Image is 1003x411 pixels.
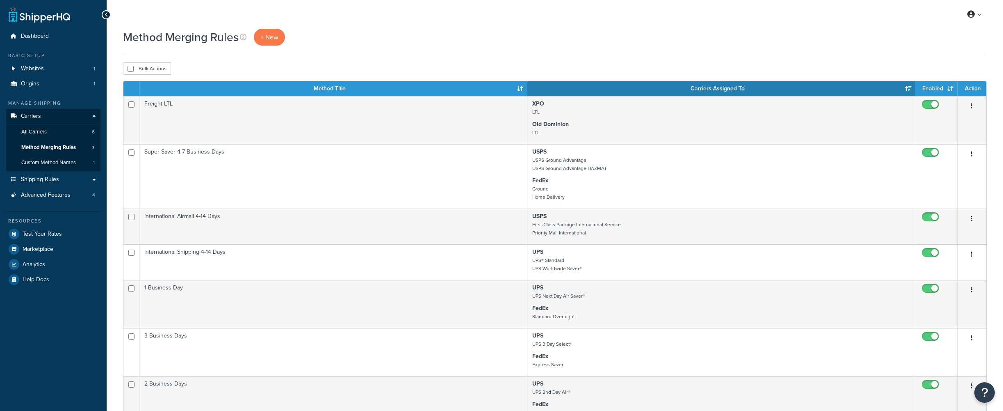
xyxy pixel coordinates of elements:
[532,212,547,220] strong: USPS
[6,155,100,170] a: Custom Method Names 1
[6,100,100,107] div: Manage Shipping
[21,33,49,40] span: Dashboard
[139,81,527,96] th: Method Title: activate to sort column ascending
[23,276,49,283] span: Help Docs
[532,147,547,156] strong: USPS
[6,61,100,76] li: Websites
[21,129,47,135] span: All Carriers
[92,144,95,151] span: 7
[957,81,986,96] th: Action
[139,209,527,244] td: International Airmail 4-14 Days
[532,99,544,108] strong: XPO
[260,32,278,42] span: + New
[139,96,527,144] td: Freight LTL
[21,80,39,87] span: Origins
[532,257,582,272] small: UPS® Standard UPS Worldwide Saver®
[9,6,70,23] a: ShipperHQ Home
[6,227,100,241] a: Test Your Rates
[527,81,915,96] th: Carriers Assigned To: activate to sort column ascending
[6,188,100,203] li: Advanced Features
[6,124,100,140] li: All Carriers
[23,246,53,253] span: Marketplace
[6,76,100,92] a: Origins 1
[21,176,59,183] span: Shipping Rules
[21,113,41,120] span: Carriers
[93,159,95,166] span: 1
[532,185,565,201] small: Ground Home Delivery
[23,261,45,268] span: Analytics
[532,313,574,320] small: Standard Overnight
[23,231,62,238] span: Test Your Rates
[6,188,100,203] a: Advanced Features 4
[6,52,100,59] div: Basic Setup
[6,109,100,124] a: Carriers
[92,192,95,199] span: 4
[532,379,543,388] strong: UPS
[6,272,100,287] a: Help Docs
[21,159,76,166] span: Custom Method Names
[532,129,540,136] small: LTL
[532,156,607,172] small: USPS Ground Advantage USPS Ground Advantage HAZMAT
[6,109,100,171] li: Carriers
[532,108,540,116] small: LTL
[532,352,548,360] strong: FedEx
[532,361,563,368] small: Express Saver
[532,120,569,129] strong: Old Dominion
[532,304,548,312] strong: FedEx
[6,124,100,140] a: All Carriers 6
[532,248,543,256] strong: UPS
[532,331,543,340] strong: UPS
[532,292,585,300] small: UPS Next Day Air Saver®
[254,29,285,46] a: + New
[974,382,995,403] button: Open Resource Center
[6,218,100,225] div: Resources
[123,29,239,45] h1: Method Merging Rules
[6,61,100,76] a: Websites 1
[532,400,548,409] strong: FedEx
[139,244,527,280] td: International Shipping 4-14 Days
[6,242,100,257] a: Marketplace
[532,221,621,236] small: First-Class Package International Service Priority Mail International
[6,140,100,155] li: Method Merging Rules
[532,340,572,348] small: UPS 3 Day Select®
[532,176,548,185] strong: FedEx
[6,257,100,272] a: Analytics
[139,280,527,328] td: 1 Business Day
[532,388,570,396] small: UPS 2nd Day Air®
[21,192,71,199] span: Advanced Features
[6,140,100,155] a: Method Merging Rules 7
[21,65,44,72] span: Websites
[139,328,527,376] td: 3 Business Days
[6,172,100,187] a: Shipping Rules
[21,144,76,151] span: Method Merging Rules
[92,129,95,135] span: 6
[93,80,95,87] span: 1
[532,283,543,292] strong: UPS
[139,144,527,209] td: Super Saver 4-7 Business Days
[6,76,100,92] li: Origins
[93,65,95,72] span: 1
[6,155,100,170] li: Custom Method Names
[6,29,100,44] a: Dashboard
[123,62,171,75] button: Bulk Actions
[915,81,957,96] th: Enabled: activate to sort column ascending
